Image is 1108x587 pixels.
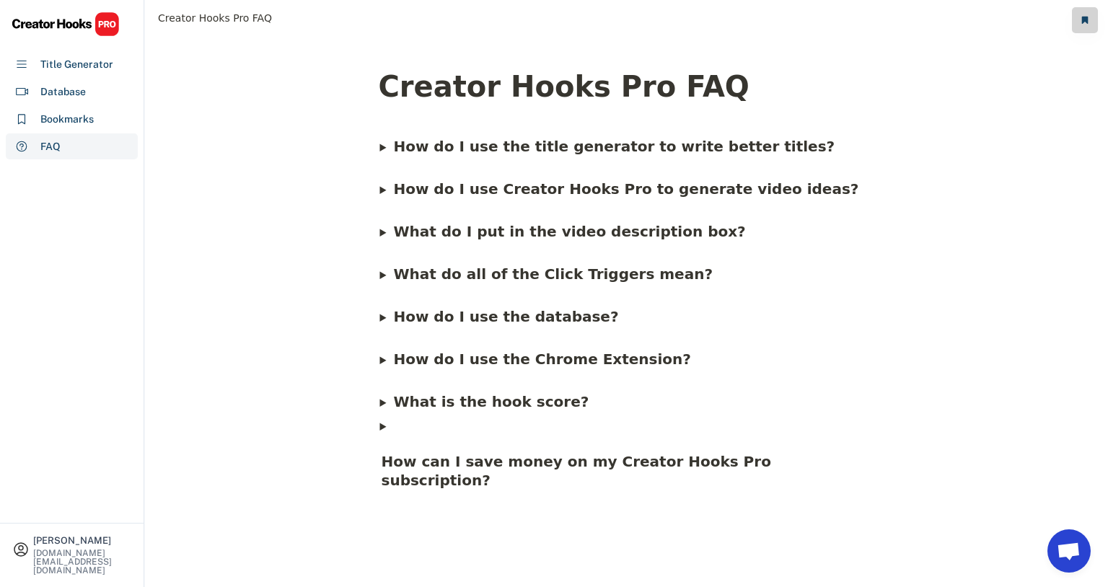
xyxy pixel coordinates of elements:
[40,112,94,127] div: Bookmarks
[380,333,692,371] summary: How do I use the Chrome Extension?
[380,418,874,493] summary: How can I save money on my Creator Hooks Pro subscription?
[40,57,113,72] div: Title Generator
[40,84,86,100] div: Database
[158,12,272,25] span: Creator Hooks Pro FAQ
[40,139,61,154] div: FAQ
[393,180,858,198] span: How do I use Creator Hooks Pro to generate video ideas?
[393,393,589,410] span: What is the hook score?
[393,308,618,325] span: How do I use the database?
[380,248,715,286] summary: What do all of the Click Triggers mean?
[393,350,691,368] span: How do I use the Chrome Extension?
[380,291,620,329] summary: How do I use the database?
[380,376,591,414] summary: What is the hook score?
[380,206,747,244] summary: What do I put in the video description box?
[393,265,713,283] span: What do all of the Click Triggers mean?
[1047,529,1091,573] a: Open chat
[380,163,861,201] summary: How do I use Creator Hooks Pro to generate video ideas?
[380,120,837,159] summary: How do I use the title generator to write better titles?
[33,536,131,545] div: [PERSON_NAME]
[379,69,875,104] h1: Creator Hooks Pro FAQ
[393,138,835,155] b: How do I use the title generator to write better titles?
[382,453,776,489] b: How can I save money on my Creator Hooks Pro subscription?
[33,549,131,575] div: [DOMAIN_NAME][EMAIL_ADDRESS][DOMAIN_NAME]
[12,12,120,37] img: CHPRO%20Logo.svg
[393,223,745,240] b: What do I put in the video description box?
